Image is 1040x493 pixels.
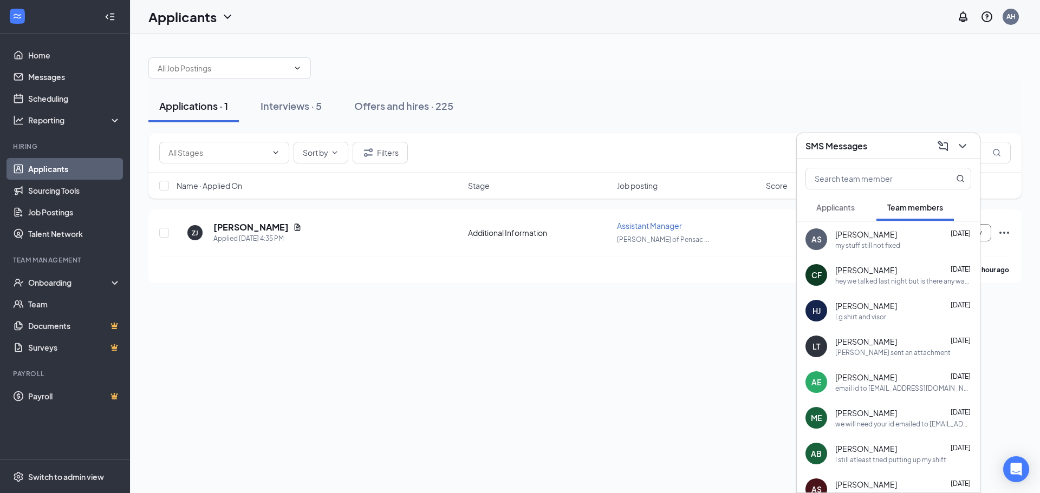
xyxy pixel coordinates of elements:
[177,180,242,191] span: Name · Applied On
[811,234,822,245] div: AS
[835,265,897,275] span: [PERSON_NAME]
[887,202,943,212] span: Team members
[937,140,950,153] svg: ComposeMessage
[973,266,1009,274] b: an hour ago
[835,443,897,454] span: [PERSON_NAME]
[213,233,302,244] div: Applied [DATE] 4:35 PM
[811,412,822,423] div: ME
[261,99,322,113] div: Interviews · 5
[354,99,453,113] div: Offers and hires · 225
[805,140,867,152] h3: SMS Messages
[811,377,821,387] div: AE
[13,142,119,151] div: Hiring
[816,202,855,212] span: Applicants
[835,479,897,490] span: [PERSON_NAME]
[992,148,1001,157] svg: MagnifyingGlass
[28,44,121,66] a: Home
[330,148,339,157] svg: ChevronDown
[28,180,121,201] a: Sourcing Tools
[13,369,119,378] div: Payroll
[956,174,965,183] svg: MagnifyingGlass
[806,168,934,189] input: Search team member
[835,455,946,464] div: I still atleast tried putting up my shift
[812,341,820,352] div: LT
[617,221,682,231] span: Assistant Manager
[303,149,328,156] span: Sort by
[294,142,348,163] button: Sort byChevronDown
[13,115,24,126] svg: Analysis
[835,277,971,286] div: hey we talked last night but is there any way the shift can get picked up for [DATE]?
[951,229,971,238] span: [DATE]
[617,180,658,191] span: Job posting
[12,11,23,22] svg: WorkstreamLogo
[159,99,228,113] div: Applications · 1
[951,265,971,273] span: [DATE]
[954,137,971,155] button: ChevronDown
[468,180,490,191] span: Stage
[221,10,234,23] svg: ChevronDown
[956,140,969,153] svg: ChevronDown
[293,64,302,73] svg: ChevronDown
[835,348,951,357] div: [PERSON_NAME] sent an attachment
[1003,456,1029,482] div: Open Intercom Messenger
[951,372,971,380] span: [DATE]
[213,221,289,233] h5: [PERSON_NAME]
[28,385,121,407] a: PayrollCrown
[28,201,121,223] a: Job Postings
[28,471,104,482] div: Switch to admin view
[835,241,900,250] div: my stuff still not fixed
[835,336,897,347] span: [PERSON_NAME]
[192,228,198,238] div: ZJ
[271,148,280,157] svg: ChevronDown
[811,269,822,280] div: CF
[617,235,709,244] span: [PERSON_NAME] of Pensac ...
[812,305,821,316] div: HJ
[951,301,971,309] span: [DATE]
[28,158,121,180] a: Applicants
[362,146,375,159] svg: Filter
[28,337,121,358] a: SurveysCrown
[28,88,121,109] a: Scheduling
[835,407,897,418] span: [PERSON_NAME]
[353,142,408,163] button: Filter Filters
[468,227,610,238] div: Additional Information
[835,419,971,429] div: we will need your id emailed to [EMAIL_ADDRESS][DOMAIN_NAME]
[105,11,115,22] svg: Collapse
[811,448,822,459] div: AB
[28,115,121,126] div: Reporting
[766,180,788,191] span: Score
[835,372,897,383] span: [PERSON_NAME]
[835,384,971,393] div: email id to [EMAIL_ADDRESS][DOMAIN_NAME]
[158,62,289,74] input: All Job Postings
[980,10,993,23] svg: QuestionInfo
[13,471,24,482] svg: Settings
[28,66,121,88] a: Messages
[28,277,112,288] div: Onboarding
[951,444,971,452] span: [DATE]
[28,315,121,337] a: DocumentsCrown
[835,300,897,311] span: [PERSON_NAME]
[835,312,886,321] div: Lg shirt and visor
[148,8,217,26] h1: Applicants
[957,10,970,23] svg: Notifications
[951,408,971,416] span: [DATE]
[28,293,121,315] a: Team
[951,337,971,345] span: [DATE]
[13,277,24,288] svg: UserCheck
[168,147,267,159] input: All Stages
[1006,12,1016,21] div: AH
[998,226,1011,239] svg: Ellipses
[28,223,121,245] a: Talent Network
[934,137,952,155] button: ComposeMessage
[835,229,897,240] span: [PERSON_NAME]
[13,255,119,265] div: Team Management
[293,223,302,232] svg: Document
[951,479,971,488] span: [DATE]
